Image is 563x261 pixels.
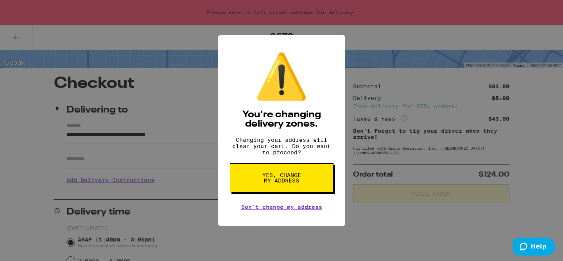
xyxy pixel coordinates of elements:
[513,238,555,257] iframe: Opens a widget where you can find more information
[230,137,333,156] p: Changing your address will clear your cart. Do you want to proceed?
[230,163,333,192] button: Yes, change my address
[254,51,309,102] div: ⚠️
[262,172,302,183] span: Yes, change my address
[230,110,333,129] h2: You're changing delivery zones.
[241,204,322,210] a: Don't change my address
